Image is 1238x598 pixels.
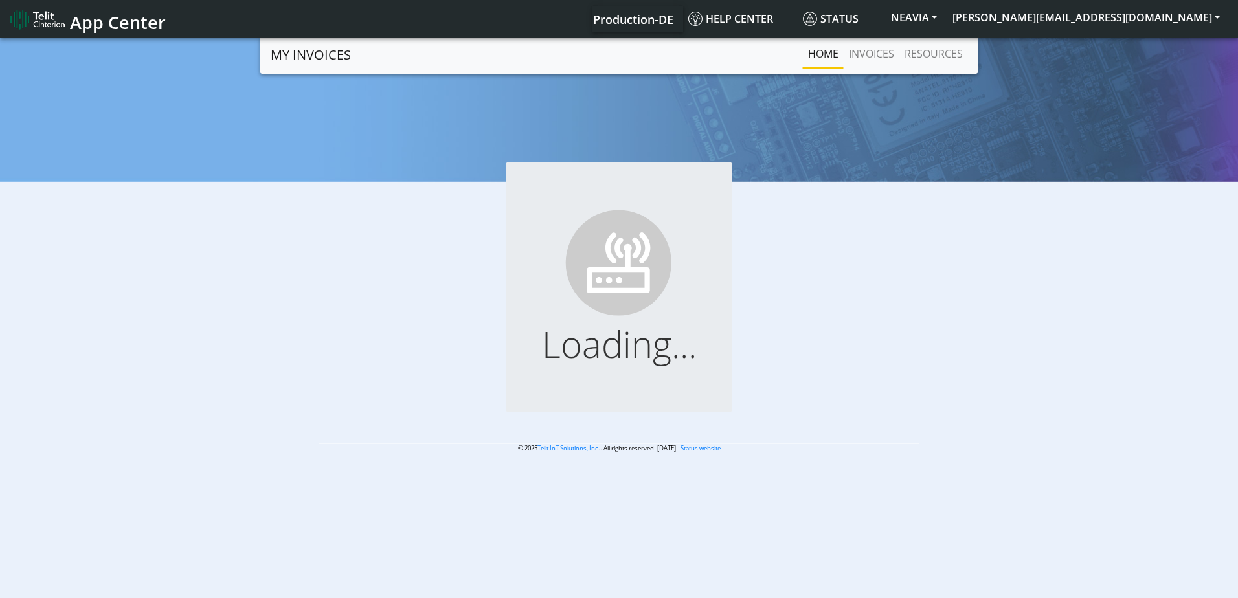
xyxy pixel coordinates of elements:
[271,42,351,68] a: MY INVOICES
[844,41,899,67] a: INVOICES
[526,322,712,366] h1: Loading...
[10,9,65,30] img: logo-telit-cinterion-gw-new.png
[70,10,166,34] span: App Center
[803,41,844,67] a: Home
[559,203,679,322] img: ...
[883,6,945,29] button: NEAVIA
[683,6,798,32] a: Help center
[593,12,673,27] span: Production-DE
[688,12,773,26] span: Help center
[803,12,817,26] img: status.svg
[319,443,919,453] p: © 2025 . All rights reserved. [DATE] |
[899,41,968,67] a: RESOURCES
[10,5,164,33] a: App Center
[803,12,859,26] span: Status
[681,444,721,452] a: Status website
[945,6,1228,29] button: [PERSON_NAME][EMAIL_ADDRESS][DOMAIN_NAME]
[592,6,673,32] a: Your current platform instance
[537,444,600,452] a: Telit IoT Solutions, Inc.
[688,12,703,26] img: knowledge.svg
[798,6,883,32] a: Status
